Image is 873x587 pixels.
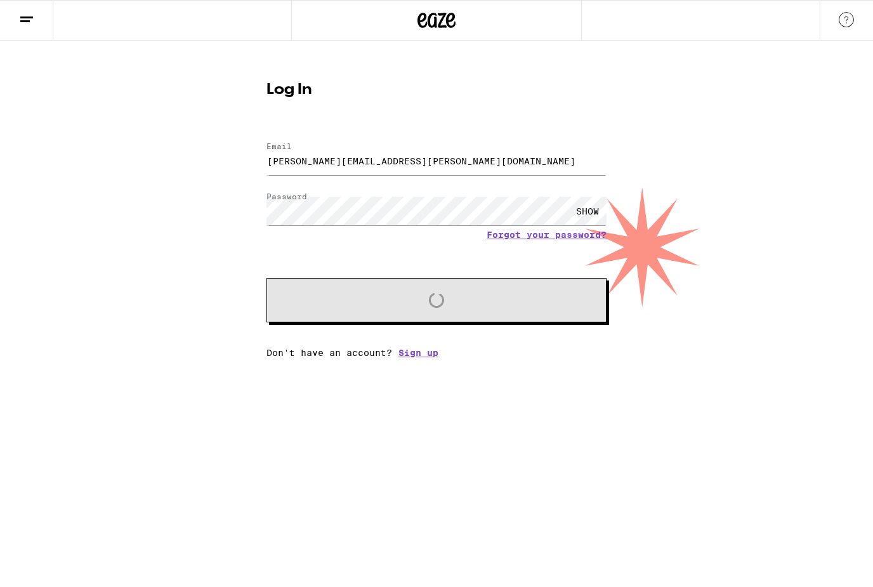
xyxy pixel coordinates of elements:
[266,82,607,98] h1: Log In
[266,147,607,175] input: Email
[398,348,438,358] a: Sign up
[568,197,607,225] div: SHOW
[487,230,607,240] a: Forgot your password?
[266,348,607,358] div: Don't have an account?
[8,9,91,19] span: Hi. Need any help?
[266,192,307,201] label: Password
[266,142,292,150] label: Email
